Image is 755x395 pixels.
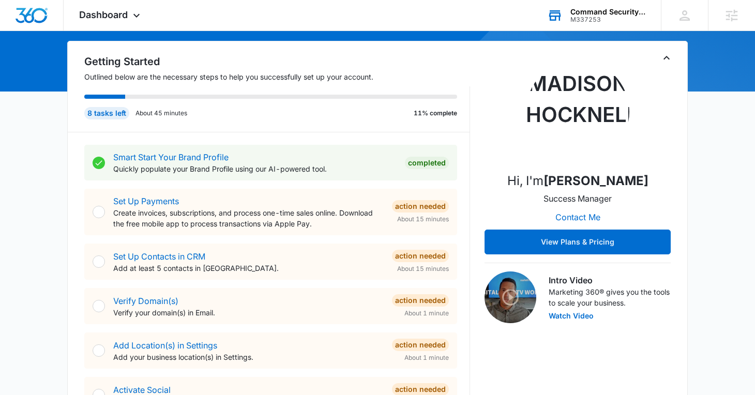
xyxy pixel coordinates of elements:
[507,172,648,190] p: Hi, I'm
[113,207,384,229] p: Create invoices, subscriptions, and process one-time sales online. Download the free mobile app t...
[485,271,536,323] img: Intro Video
[392,250,449,262] div: Action Needed
[113,196,179,206] a: Set Up Payments
[485,230,671,254] button: View Plans & Pricing
[397,264,449,274] span: About 15 minutes
[549,274,671,286] h3: Intro Video
[404,309,449,318] span: About 1 minute
[660,52,673,64] button: Toggle Collapse
[543,192,612,205] p: Success Manager
[414,109,457,118] p: 11% complete
[392,200,449,212] div: Action Needed
[526,60,629,163] img: Madison Hocknell
[84,107,129,119] div: 8 tasks left
[113,296,178,306] a: Verify Domain(s)
[79,9,128,20] span: Dashboard
[84,71,470,82] p: Outlined below are the necessary steps to help you successfully set up your account.
[397,215,449,224] span: About 15 minutes
[392,294,449,307] div: Action Needed
[113,352,384,362] p: Add your business location(s) in Settings.
[113,385,171,395] a: Activate Social
[113,307,384,318] p: Verify your domain(s) in Email.
[84,54,470,69] h2: Getting Started
[404,353,449,362] span: About 1 minute
[570,8,646,16] div: account name
[549,286,671,308] p: Marketing 360® gives you the tools to scale your business.
[392,339,449,351] div: Action Needed
[545,205,611,230] button: Contact Me
[549,312,594,320] button: Watch Video
[113,251,205,262] a: Set Up Contacts in CRM
[570,16,646,23] div: account id
[543,173,648,188] strong: [PERSON_NAME]
[135,109,187,118] p: About 45 minutes
[113,163,397,174] p: Quickly populate your Brand Profile using our AI-powered tool.
[113,340,217,351] a: Add Location(s) in Settings
[113,263,384,274] p: Add at least 5 contacts in [GEOGRAPHIC_DATA].
[113,152,229,162] a: Smart Start Your Brand Profile
[405,157,449,169] div: Completed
